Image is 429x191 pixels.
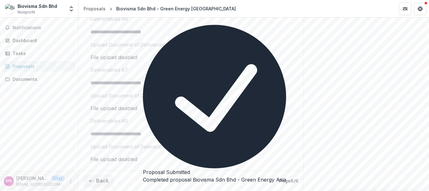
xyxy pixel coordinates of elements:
[3,61,76,71] a: Proposals
[5,4,15,14] img: Biovisma Sdn Bhd
[90,53,137,61] p: File upload disabled
[13,76,71,82] div: Documents
[16,182,64,187] p: [EMAIL_ADDRESS][DOMAIN_NAME]
[18,9,35,15] span: Nonprofit
[6,179,12,183] div: MUHAMMAD ASWAD BIN ABD RASHID
[13,63,71,70] div: Proposals
[84,5,106,12] div: Proposals
[90,15,128,23] p: Deliverables #6
[414,3,426,15] button: Get Help
[90,143,178,150] p: Upload Document of Deliverables #8
[3,74,76,84] a: Documents
[67,3,76,15] button: Open entity switcher
[67,177,74,185] button: More
[3,35,76,46] a: Dashboard
[399,3,411,15] button: Partners
[90,66,128,74] p: Deliverables #7
[90,92,178,99] p: Upload Document of Deliverables #7
[13,50,71,57] div: Tasks
[90,155,137,163] p: File upload disabled
[16,175,49,182] p: [PERSON_NAME] BIN ABD [PERSON_NAME]
[81,4,238,13] nav: breadcrumb
[81,4,108,13] a: Proposals
[90,117,128,125] p: Deliverables #8
[13,25,73,31] span: Notifications
[90,41,178,48] p: Upload Document of Deliverables #6
[90,104,137,112] p: File upload disabled
[52,176,64,181] p: User
[3,48,76,59] a: Tasks
[18,3,57,9] div: Biovisma Sdn Bhd
[3,23,76,33] button: Notifications
[13,37,71,44] div: Dashboard
[116,5,236,12] div: Biovisma Sdn Bhd - Green Energy [GEOGRAPHIC_DATA]
[84,175,114,187] button: Back
[279,177,298,184] p: Page 6 / 6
